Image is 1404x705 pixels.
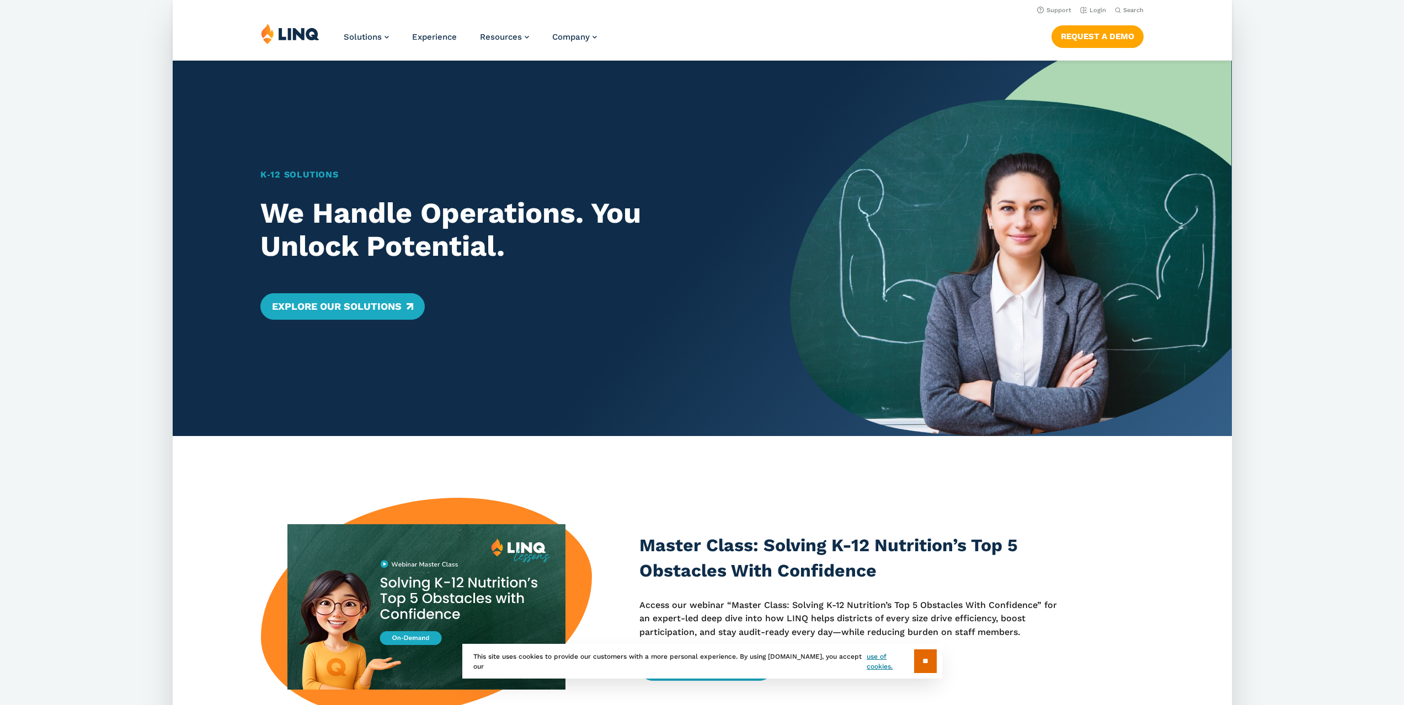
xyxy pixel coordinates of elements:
div: This site uses cookies to provide our customers with a more personal experience. By using [DOMAIN... [462,644,942,679]
h3: Master Class: Solving K-12 Nutrition’s Top 5 Obstacles With Confidence [639,533,1067,583]
span: Search [1123,7,1143,14]
nav: Primary Navigation [344,23,597,60]
img: LINQ | K‑12 Software [261,23,319,44]
a: Explore Our Solutions [260,293,424,320]
a: Solutions [344,32,389,42]
button: Open Search Bar [1114,6,1143,14]
a: use of cookies. [867,652,914,671]
h2: We Handle Operations. You Unlock Potential. [260,197,747,263]
a: Resources [480,32,529,42]
a: Request a Demo [1051,25,1143,47]
a: Login [1080,7,1106,14]
p: Access our webinar “Master Class: Solving K-12 Nutrition’s Top 5 Obstacles With Confidence” for a... [639,599,1067,639]
h1: K‑12 Solutions [260,168,747,181]
nav: Utility Navigation [173,3,1232,15]
a: Support [1037,7,1071,14]
span: Resources [480,32,522,42]
span: Company [552,32,590,42]
nav: Button Navigation [1051,23,1143,47]
img: Home Banner [790,61,1231,436]
a: Company [552,32,597,42]
span: Solutions [344,32,382,42]
a: Experience [412,32,457,42]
